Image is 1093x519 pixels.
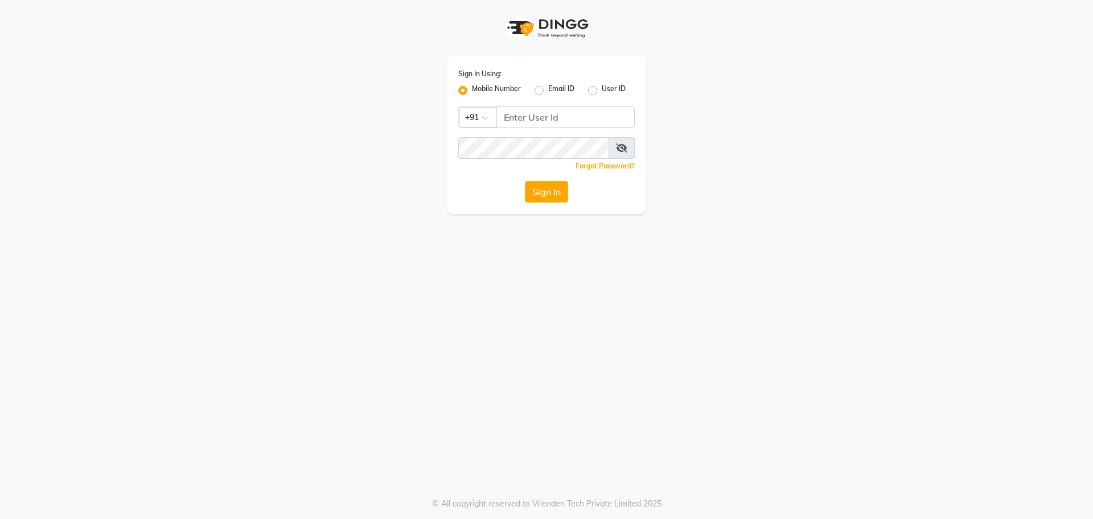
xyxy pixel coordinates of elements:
input: Username [496,106,635,128]
label: Email ID [548,84,574,97]
input: Username [458,137,609,159]
button: Sign In [525,181,568,203]
img: logo1.svg [501,11,592,45]
label: Mobile Number [472,84,521,97]
label: User ID [602,84,626,97]
a: Forgot Password? [576,162,635,170]
label: Sign In Using: [458,69,502,79]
